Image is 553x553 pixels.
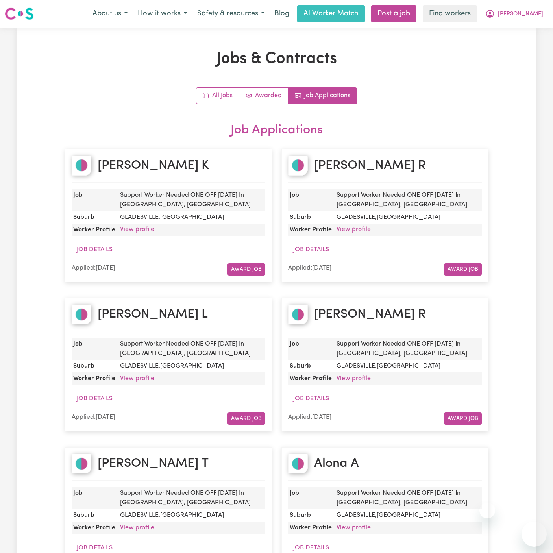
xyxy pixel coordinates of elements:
dd: GLADESVILLE , [GEOGRAPHIC_DATA] [333,211,482,223]
dt: Job [72,338,117,360]
iframe: Close message [479,503,495,518]
img: Bianca [72,454,91,473]
dt: Suburb [288,509,333,522]
span: Applied: [DATE] [288,414,331,420]
img: Damanpreet [72,155,91,175]
a: Careseekers logo [5,5,34,23]
a: View profile [120,375,154,382]
button: Award Job [444,412,482,425]
dd: Support Worker Needed ONE OFF [DATE] In [GEOGRAPHIC_DATA], [GEOGRAPHIC_DATA] [117,487,265,509]
dd: Support Worker Needed ONE OFF [DATE] In [GEOGRAPHIC_DATA], [GEOGRAPHIC_DATA] [117,189,265,211]
span: Applied: [DATE] [72,265,115,271]
h2: [PERSON_NAME] K [98,158,209,173]
h2: [PERSON_NAME] R [314,158,426,173]
a: View profile [337,226,371,233]
img: Cherie [288,155,308,175]
a: AI Worker Match [297,5,365,22]
img: Careseekers logo [5,7,34,21]
a: View profile [337,375,371,382]
a: Post a job [371,5,416,22]
dd: GLADESVILLE , [GEOGRAPHIC_DATA] [117,360,265,372]
a: Active jobs [239,88,289,104]
dd: Support Worker Needed ONE OFF [DATE] In [GEOGRAPHIC_DATA], [GEOGRAPHIC_DATA] [333,189,482,211]
span: [PERSON_NAME] [498,10,543,18]
h2: Job Applications [65,123,488,138]
span: Applied: [DATE] [72,414,115,420]
button: Job Details [288,242,334,257]
a: All jobs [196,88,239,104]
dt: Worker Profile [288,522,333,534]
dt: Worker Profile [288,223,333,236]
button: Award Job [444,263,482,276]
a: View profile [337,525,371,531]
dt: Worker Profile [72,223,117,236]
dt: Job [288,338,333,360]
dt: Job [72,189,117,211]
h2: [PERSON_NAME] R [314,307,426,322]
h2: Alona A [314,456,359,471]
button: Job Details [72,242,118,257]
img: Alona [288,454,308,473]
dt: Suburb [288,211,333,223]
span: Applied: [DATE] [288,265,331,271]
img: Ruth [288,305,308,324]
dt: Suburb [288,360,333,372]
dt: Worker Profile [288,372,333,385]
dd: GLADESVILLE , [GEOGRAPHIC_DATA] [333,360,482,372]
dt: Job [288,189,333,211]
button: Job Details [288,391,334,406]
dt: Suburb [72,509,117,522]
dd: Support Worker Needed ONE OFF [DATE] In [GEOGRAPHIC_DATA], [GEOGRAPHIC_DATA] [333,338,482,360]
button: Award Job [227,412,265,425]
button: About us [87,6,133,22]
h2: [PERSON_NAME] T [98,456,209,471]
img: Marion [72,305,91,324]
dt: Worker Profile [72,522,117,534]
dt: Job [288,487,333,509]
a: Blog [270,5,294,22]
dd: Support Worker Needed ONE OFF [DATE] In [GEOGRAPHIC_DATA], [GEOGRAPHIC_DATA] [117,338,265,360]
dd: GLADESVILLE , [GEOGRAPHIC_DATA] [117,211,265,223]
button: How it works [133,6,192,22]
button: Award Job [227,263,265,276]
button: Safety & resources [192,6,270,22]
button: Job Details [72,391,118,406]
dd: Support Worker Needed ONE OFF [DATE] In [GEOGRAPHIC_DATA], [GEOGRAPHIC_DATA] [333,487,482,509]
a: Job applications [289,88,357,104]
a: View profile [120,226,154,233]
h1: Jobs & Contracts [65,50,488,68]
dt: Job [72,487,117,509]
dt: Worker Profile [72,372,117,385]
a: Find workers [423,5,477,22]
iframe: Button to launch messaging window [522,522,547,547]
dt: Suburb [72,211,117,223]
dt: Suburb [72,360,117,372]
button: My Account [480,6,548,22]
a: View profile [120,525,154,531]
h2: [PERSON_NAME] L [98,307,208,322]
dd: GLADESVILLE , [GEOGRAPHIC_DATA] [117,509,265,522]
dd: GLADESVILLE , [GEOGRAPHIC_DATA] [333,509,482,522]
